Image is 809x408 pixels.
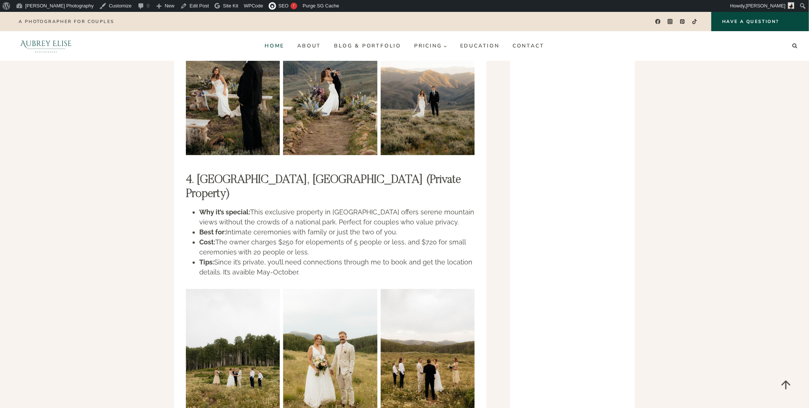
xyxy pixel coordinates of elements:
strong: Cost: [199,238,215,246]
a: Education [453,40,506,52]
img: bride and groom in the Huntsville mountains [381,14,475,155]
a: Have a Question? [711,12,809,31]
img: Aubrey Elise Photography [9,31,83,61]
img: elopement at high mountain [283,14,377,155]
a: TikTok [690,16,700,27]
span: [PERSON_NAME] [746,3,786,9]
li: This exclusive property in [GEOGRAPHIC_DATA] offers serene mountain views without the crowds of a... [199,207,475,227]
a: Facebook [652,16,663,27]
span: SEO [278,3,288,9]
li: Since it’s private, you’ll need connections through me to book and get the location details. It’s... [199,257,475,277]
button: Child menu of Pricing [408,40,454,52]
nav: Primary [258,40,551,52]
a: Instagram [665,16,676,27]
p: A photographer for couples [19,19,114,24]
div: ! [291,3,297,9]
a: About [291,40,328,52]
img: bride sitting on a bench [186,14,280,155]
button: View Search Form [790,41,800,51]
a: Blog & Portfolio [328,40,408,52]
li: Intimate ceremonies with family or just the two of you. [199,227,475,237]
strong: Best for: [199,228,226,236]
strong: Tips: [199,258,214,266]
a: Scroll to top [774,373,798,397]
span: Site Kit [223,3,238,9]
strong: 4. [GEOGRAPHIC_DATA], [GEOGRAPHIC_DATA] (Private Property) [186,174,461,200]
li: The owner charges $250 for elopements of 5 people or less, and $720 for small ceremonies with 20 ... [199,237,475,257]
a: Home [258,40,291,52]
a: Contact [506,40,551,52]
a: Pinterest [677,16,688,27]
strong: Why it’s special: [199,208,250,216]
